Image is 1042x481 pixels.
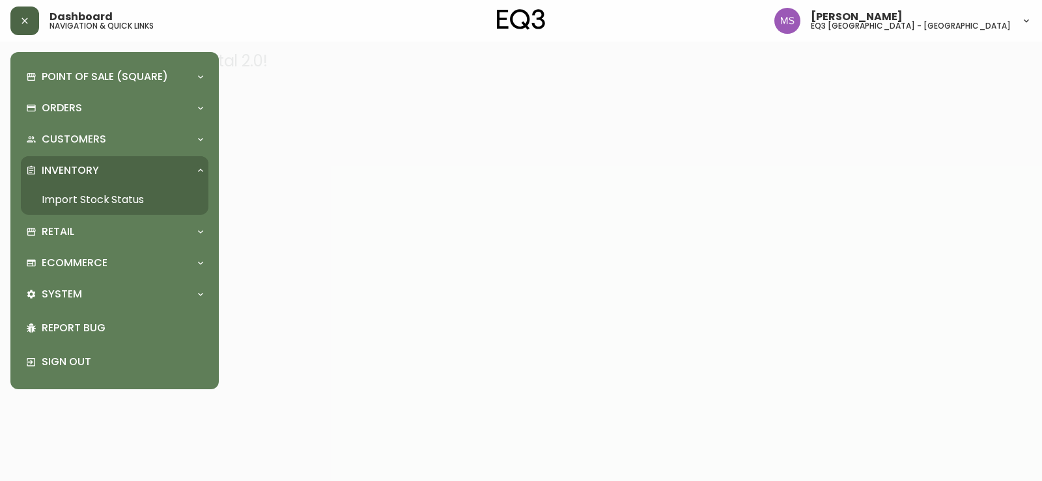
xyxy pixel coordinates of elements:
h5: eq3 [GEOGRAPHIC_DATA] - [GEOGRAPHIC_DATA] [811,22,1011,30]
div: Orders [21,94,208,122]
div: Customers [21,125,208,154]
div: Point of Sale (Square) [21,62,208,91]
p: Orders [42,101,82,115]
p: Point of Sale (Square) [42,70,168,84]
p: Customers [42,132,106,146]
p: Retail [42,225,74,239]
a: Import Stock Status [21,185,208,215]
div: Ecommerce [21,249,208,277]
p: Sign Out [42,355,203,369]
div: Report Bug [21,311,208,345]
span: Dashboard [49,12,113,22]
img: 1b6e43211f6f3cc0b0729c9049b8e7af [774,8,800,34]
p: Report Bug [42,321,203,335]
div: Retail [21,217,208,246]
h5: navigation & quick links [49,22,154,30]
div: Sign Out [21,345,208,379]
span: [PERSON_NAME] [811,12,903,22]
p: Inventory [42,163,99,178]
p: System [42,287,82,301]
img: logo [497,9,545,30]
div: System [21,280,208,309]
div: Inventory [21,156,208,185]
p: Ecommerce [42,256,107,270]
